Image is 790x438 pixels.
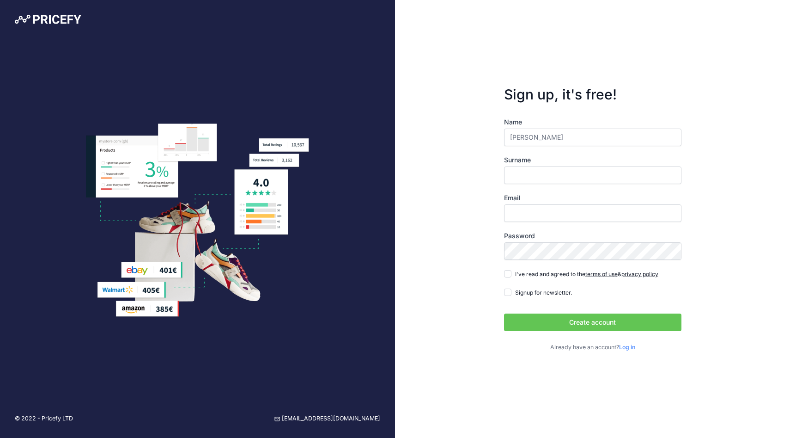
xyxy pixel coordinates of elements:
button: Create account [504,314,681,331]
span: Signup for newsletter. [515,289,572,296]
label: Email [504,193,681,203]
a: Log in [619,344,635,351]
span: I've read and agreed to the & [515,271,658,278]
img: Pricefy [15,15,81,24]
p: © 2022 - Pricefy LTD [15,414,73,423]
h3: Sign up, it's free! [504,86,681,103]
a: terms of use [585,271,618,278]
a: privacy policy [621,271,658,278]
label: Password [504,231,681,241]
label: Surname [504,155,681,165]
label: Name [504,117,681,127]
a: [EMAIL_ADDRESS][DOMAIN_NAME] [274,414,380,423]
p: Already have an account? [504,343,681,352]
